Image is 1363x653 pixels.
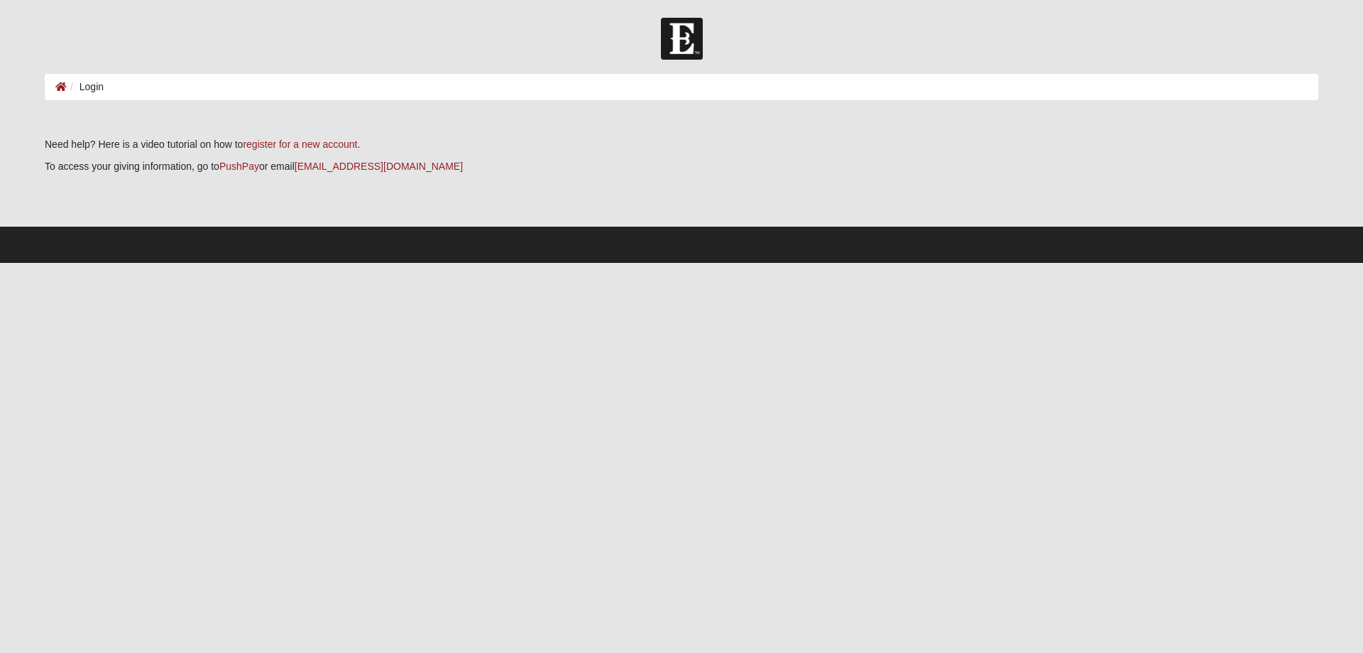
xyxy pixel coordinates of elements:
[45,159,1318,174] p: To access your giving information, go to or email
[295,161,463,172] a: [EMAIL_ADDRESS][DOMAIN_NAME]
[67,80,104,95] li: Login
[661,18,703,60] img: Church of Eleven22 Logo
[45,137,1318,152] p: Need help? Here is a video tutorial on how to .
[243,139,357,150] a: register for a new account
[219,161,259,172] a: PushPay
